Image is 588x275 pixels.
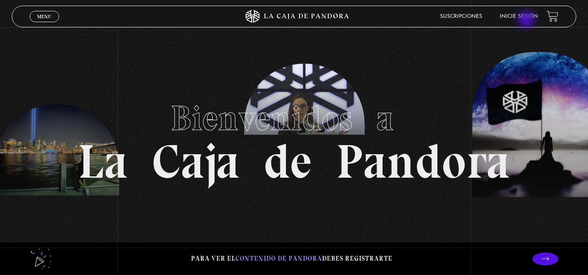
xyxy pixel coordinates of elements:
span: contenido de Pandora [235,255,322,262]
span: Bienvenidos a [171,97,418,139]
a: Suscripciones [440,14,482,19]
span: Menu [37,14,51,19]
p: Para ver el debes registrarte [191,253,393,265]
a: Inicie sesión [500,14,538,19]
span: Cerrar [34,21,54,27]
a: View your shopping cart [547,10,558,22]
h1: La Caja de Pandora [78,90,510,186]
